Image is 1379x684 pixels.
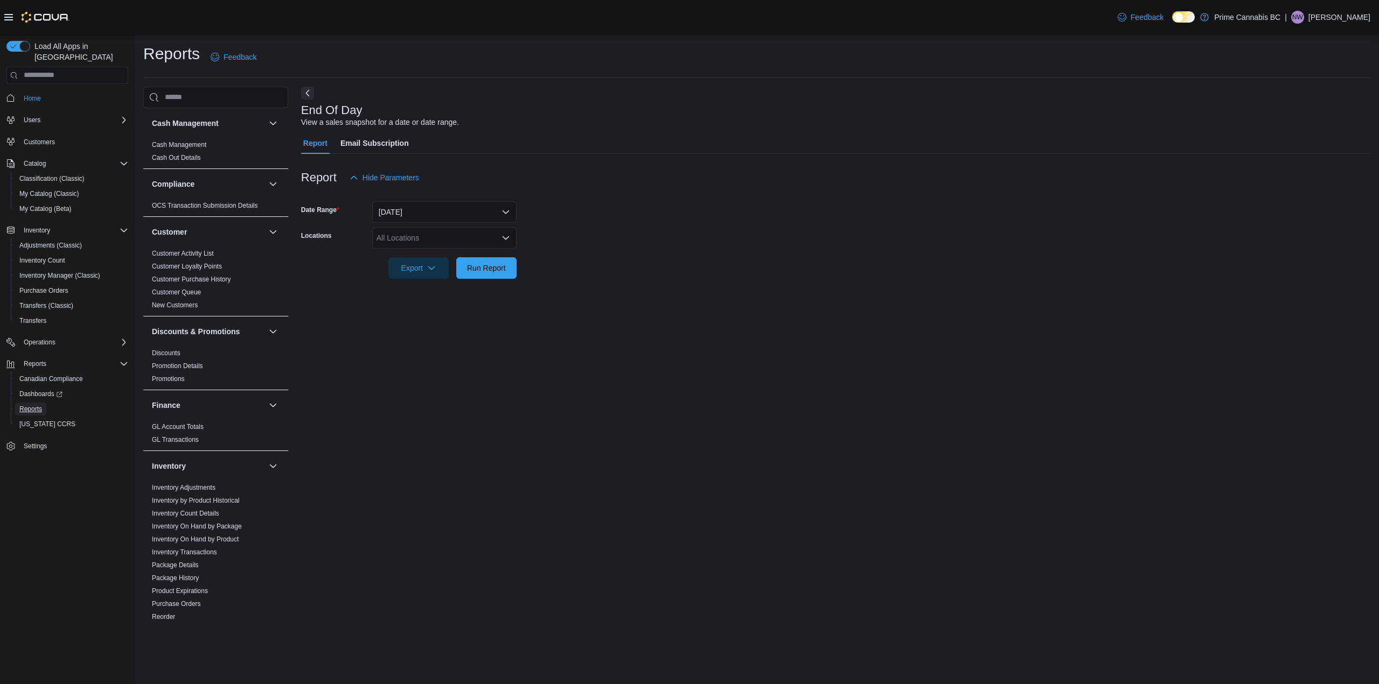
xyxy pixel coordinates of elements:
[11,313,133,328] button: Transfers
[152,561,199,569] span: Package Details
[19,390,62,398] span: Dashboards
[19,256,65,265] span: Inventory Count
[15,269,105,282] a: Inventory Manager (Classic)
[2,112,133,128] button: Users
[152,435,199,444] span: GL Transactions
[19,316,46,325] span: Transfers
[19,157,50,170] button: Catalog
[11,283,133,298] button: Purchase Orders
[152,276,231,283] a: Customer Purchase History
[19,336,60,349] button: Operations
[152,326,240,337] h3: Discounts & Promotions
[19,114,128,126] span: Users
[2,223,133,238] button: Inventory
[152,574,199,582] span: Package History
[11,298,133,313] button: Transfers (Classic)
[152,600,201,608] a: Purchase Orders
[11,253,133,268] button: Inventory Count
[267,225,280,238] button: Customer
[152,153,201,162] span: Cash Out Details
[19,357,128,370] span: Reports
[152,301,198,309] span: New Customers
[22,12,69,23] img: Cova
[24,359,46,368] span: Reports
[2,356,133,371] button: Reports
[152,362,203,370] span: Promotion Details
[11,268,133,283] button: Inventory Manager (Classic)
[15,269,128,282] span: Inventory Manager (Classic)
[152,201,258,210] span: OCS Transaction Submission Details
[152,523,242,530] a: Inventory On Hand by Package
[19,440,51,453] a: Settings
[152,522,242,531] span: Inventory On Hand by Package
[267,117,280,130] button: Cash Management
[152,461,264,471] button: Inventory
[363,172,419,183] span: Hide Parameters
[19,205,72,213] span: My Catalog (Beta)
[152,154,201,161] a: Cash Out Details
[11,417,133,432] button: [US_STATE] CCRS
[152,587,208,595] a: Product Expirations
[152,179,194,189] h3: Compliance
[30,41,128,62] span: Load All Apps in [GEOGRAPHIC_DATA]
[301,171,337,184] h3: Report
[15,403,128,415] span: Reports
[152,600,201,608] span: Purchase Orders
[19,357,51,370] button: Reports
[152,140,206,149] span: Cash Management
[19,174,85,183] span: Classification (Classic)
[19,301,73,310] span: Transfers (Classic)
[19,375,83,383] span: Canadian Compliance
[19,286,68,295] span: Purchase Orders
[152,535,239,543] a: Inventory On Hand by Product
[152,301,198,309] a: New Customers
[152,574,199,582] a: Package History
[11,371,133,386] button: Canadian Compliance
[2,90,133,106] button: Home
[15,314,51,327] a: Transfers
[206,46,261,68] a: Feedback
[24,159,46,168] span: Catalog
[19,420,75,428] span: [US_STATE] CCRS
[340,132,409,154] span: Email Subscription
[143,138,288,168] div: Cash Management
[19,224,128,237] span: Inventory
[152,349,180,357] a: Discounts
[301,231,332,240] label: Locations
[152,548,217,556] span: Inventory Transactions
[15,299,78,312] a: Transfers (Classic)
[152,288,201,297] span: Customer Queue
[267,325,280,338] button: Discounts & Promotions
[11,401,133,417] button: Reports
[1113,6,1168,28] a: Feedback
[11,386,133,401] a: Dashboards
[152,587,208,595] span: Product Expirations
[15,387,128,400] span: Dashboards
[388,257,449,279] button: Export
[152,375,185,383] a: Promotions
[152,484,215,491] a: Inventory Adjustments
[152,400,180,411] h3: Finance
[152,262,222,271] span: Customer Loyalty Points
[301,87,314,100] button: Next
[152,561,199,569] a: Package Details
[502,234,510,242] button: Open list of options
[1292,11,1303,24] span: NW
[24,94,41,103] span: Home
[24,338,55,347] span: Operations
[15,299,128,312] span: Transfers (Classic)
[152,497,240,504] a: Inventory by Product Historical
[11,201,133,216] button: My Catalog (Beta)
[152,349,180,357] span: Discounts
[15,314,128,327] span: Transfers
[15,172,89,185] a: Classification (Classic)
[15,239,86,252] a: Adjustments (Classic)
[267,460,280,473] button: Inventory
[1308,11,1370,24] p: [PERSON_NAME]
[11,238,133,253] button: Adjustments (Classic)
[15,187,128,200] span: My Catalog (Classic)
[24,138,55,146] span: Customers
